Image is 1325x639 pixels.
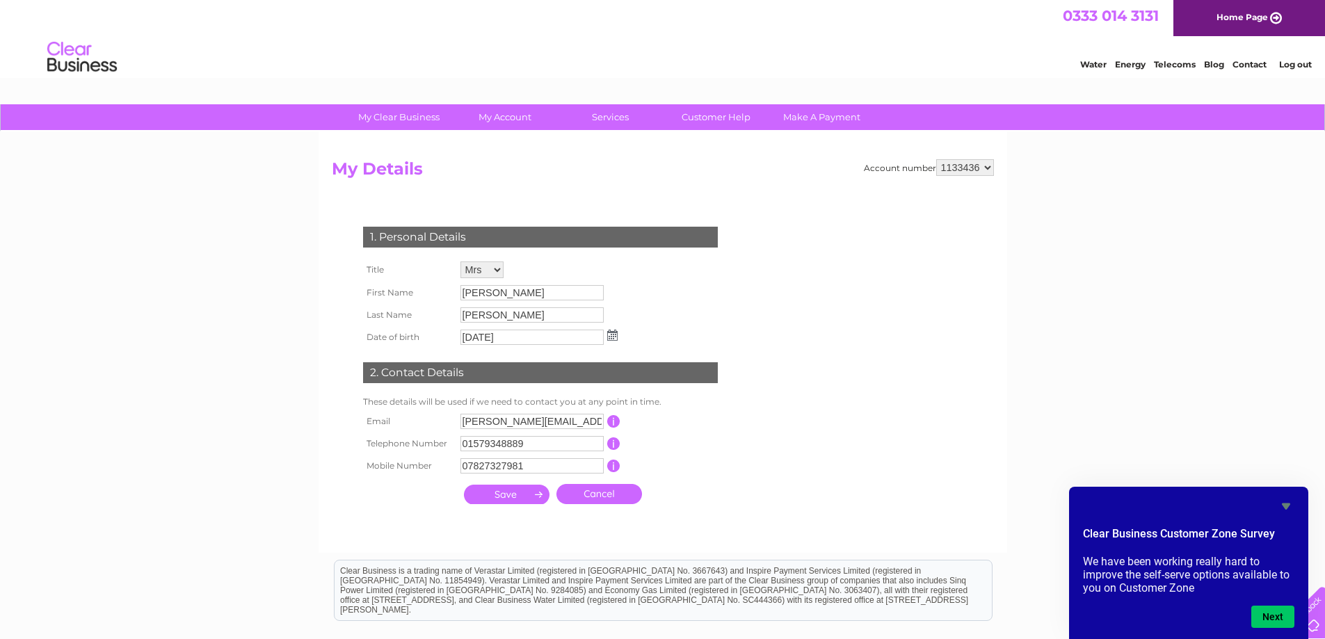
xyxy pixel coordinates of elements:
a: Services [553,104,668,130]
th: Last Name [360,304,457,326]
div: Account number [864,159,994,176]
h2: My Details [332,159,994,186]
a: Contact [1232,59,1267,70]
a: Customer Help [659,104,773,130]
img: logo.png [47,36,118,79]
input: Information [607,415,620,428]
a: Log out [1279,59,1312,70]
input: Submit [464,485,549,504]
div: Clear Business is a trading name of Verastar Limited (registered in [GEOGRAPHIC_DATA] No. 3667643... [335,8,992,67]
a: My Clear Business [342,104,456,130]
a: Blog [1204,59,1224,70]
a: Telecoms [1154,59,1196,70]
img: ... [607,330,618,341]
a: 0333 014 3131 [1063,7,1159,24]
button: Next question [1251,606,1294,628]
div: 1. Personal Details [363,227,718,248]
a: Energy [1115,59,1146,70]
a: Make A Payment [764,104,879,130]
p: We have been working really hard to improve the self-serve options available to you on Customer Zone [1083,555,1294,594]
input: Information [607,437,620,450]
input: Information [607,460,620,472]
td: These details will be used if we need to contact you at any point in time. [360,394,721,410]
th: Date of birth [360,326,457,348]
h2: Clear Business Customer Zone Survey [1083,526,1294,549]
th: Title [360,258,457,282]
button: Hide survey [1278,498,1294,515]
th: Mobile Number [360,455,457,477]
div: 2. Contact Details [363,362,718,383]
th: Email [360,410,457,432]
th: First Name [360,282,457,304]
th: Telephone Number [360,432,457,455]
div: Clear Business Customer Zone Survey [1083,498,1294,628]
a: Cancel [556,484,642,504]
a: My Account [447,104,562,130]
a: Water [1080,59,1107,70]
